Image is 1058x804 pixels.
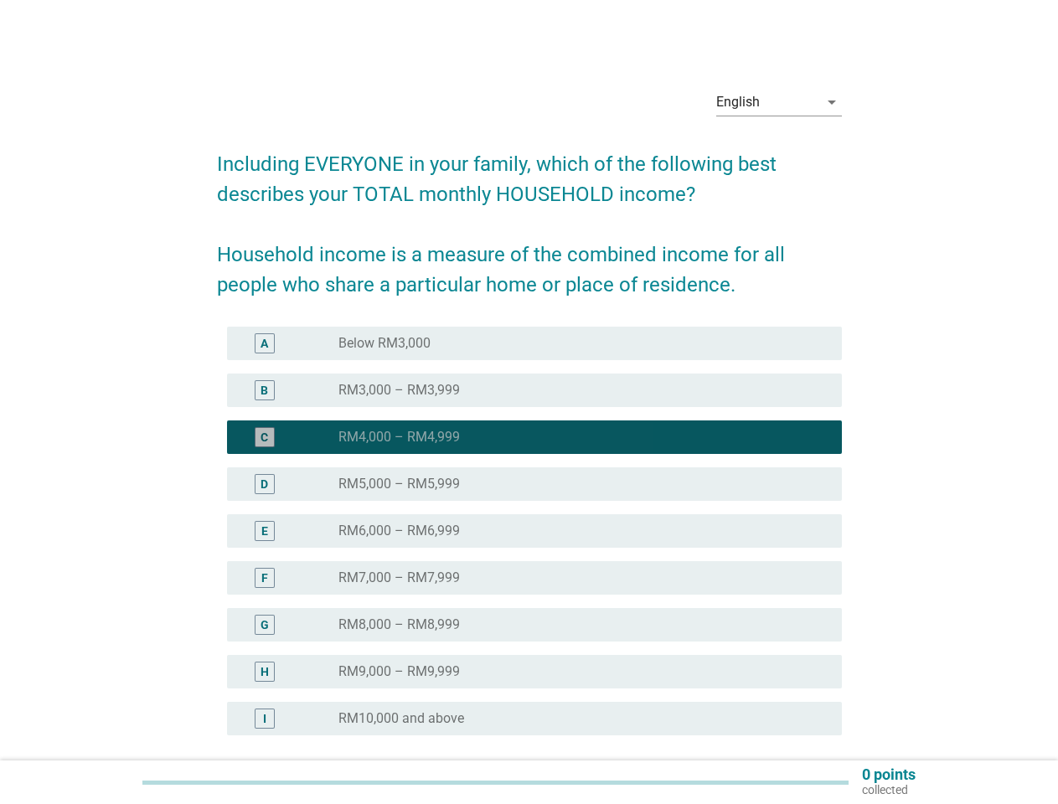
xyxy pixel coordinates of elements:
div: English [716,95,760,110]
label: RM10,000 and above [338,710,464,727]
i: arrow_drop_down [822,92,842,112]
label: RM5,000 – RM5,999 [338,476,460,492]
div: A [261,335,268,353]
label: RM7,000 – RM7,999 [338,569,460,586]
label: RM3,000 – RM3,999 [338,382,460,399]
div: D [261,476,268,493]
label: RM9,000 – RM9,999 [338,663,460,680]
div: B [261,382,268,399]
label: Below RM3,000 [338,335,431,352]
div: H [261,663,269,681]
label: RM4,000 – RM4,999 [338,429,460,446]
div: G [261,616,269,634]
div: I [263,710,266,728]
div: F [261,569,268,587]
div: C [261,429,268,446]
p: 0 points [862,767,916,782]
h2: Including EVERYONE in your family, which of the following best describes your TOTAL monthly HOUSE... [217,132,842,300]
label: RM6,000 – RM6,999 [338,523,460,539]
p: collected [862,782,916,797]
div: E [261,523,268,540]
label: RM8,000 – RM8,999 [338,616,460,633]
